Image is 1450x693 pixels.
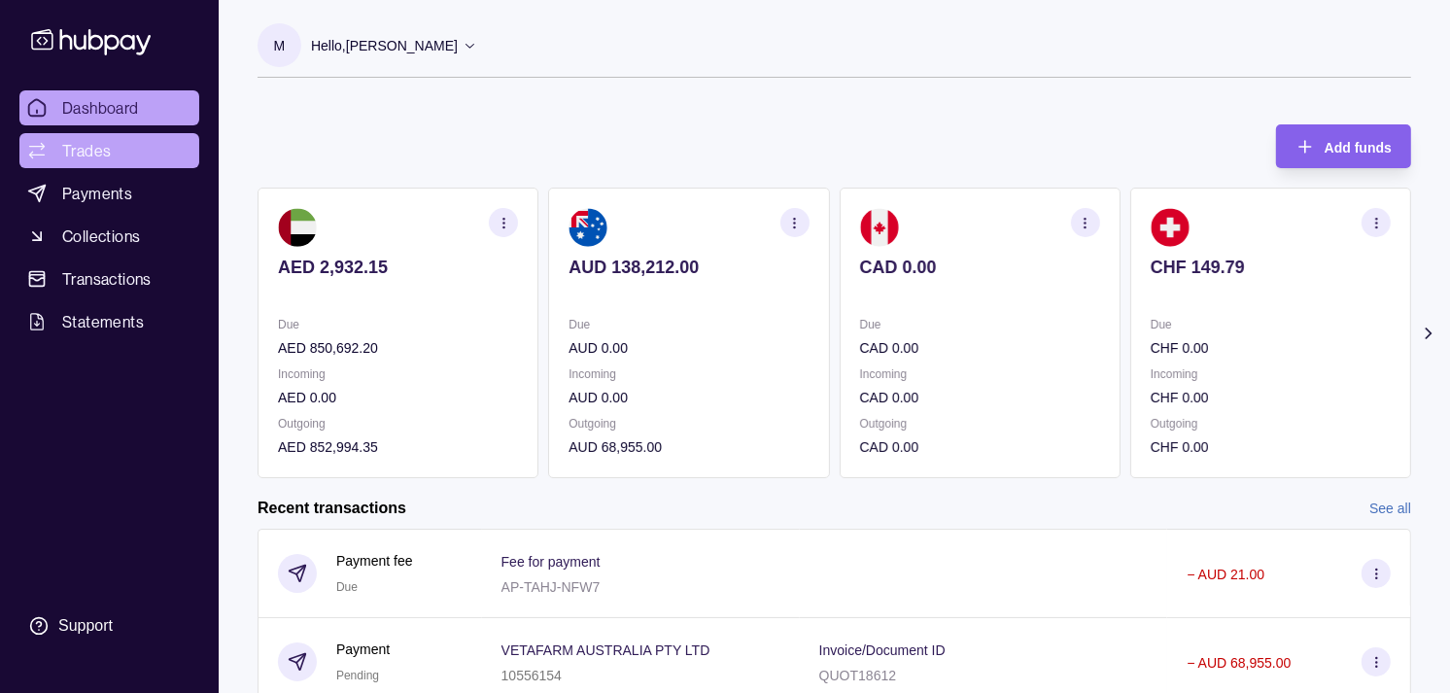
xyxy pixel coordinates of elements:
[1151,257,1391,278] p: CHF 149.79
[278,314,518,335] p: Due
[819,642,946,658] p: Invoice/Document ID
[62,225,140,248] span: Collections
[860,337,1100,359] p: CAD 0.00
[1369,498,1411,519] a: See all
[1151,436,1391,458] p: CHF 0.00
[569,314,809,335] p: Due
[19,219,199,254] a: Collections
[501,579,601,595] p: AP-TAHJ-NFW7
[569,337,809,359] p: AUD 0.00
[19,261,199,296] a: Transactions
[569,387,809,408] p: AUD 0.00
[278,364,518,385] p: Incoming
[1187,567,1264,582] p: − AUD 21.00
[569,364,809,385] p: Incoming
[278,413,518,434] p: Outgoing
[1276,124,1411,168] button: Add funds
[62,182,132,205] span: Payments
[860,436,1100,458] p: CAD 0.00
[501,642,710,658] p: VETAFARM AUSTRALIA PTY LTD
[311,35,458,56] p: Hello, [PERSON_NAME]
[19,133,199,168] a: Trades
[860,387,1100,408] p: CAD 0.00
[1151,337,1391,359] p: CHF 0.00
[58,615,113,637] div: Support
[258,498,406,519] h2: Recent transactions
[62,139,111,162] span: Trades
[860,413,1100,434] p: Outgoing
[860,364,1100,385] p: Incoming
[501,668,562,683] p: 10556154
[1151,413,1391,434] p: Outgoing
[860,314,1100,335] p: Due
[336,550,413,572] p: Payment fee
[278,387,518,408] p: AED 0.00
[19,176,199,211] a: Payments
[569,436,809,458] p: AUD 68,955.00
[278,208,317,247] img: ae
[1151,387,1391,408] p: CHF 0.00
[274,35,286,56] p: M
[19,304,199,339] a: Statements
[819,668,896,683] p: QUOT18612
[860,257,1100,278] p: CAD 0.00
[1325,140,1392,156] span: Add funds
[1151,208,1190,247] img: ch
[278,436,518,458] p: AED 852,994.35
[62,267,152,291] span: Transactions
[860,208,899,247] img: ca
[19,606,199,646] a: Support
[569,413,809,434] p: Outgoing
[336,580,358,594] span: Due
[336,639,390,660] p: Payment
[278,257,518,278] p: AED 2,932.15
[278,337,518,359] p: AED 850,692.20
[336,669,379,682] span: Pending
[62,310,144,333] span: Statements
[1187,655,1291,671] p: − AUD 68,955.00
[569,257,809,278] p: AUD 138,212.00
[569,208,607,247] img: au
[62,96,139,120] span: Dashboard
[1151,314,1391,335] p: Due
[19,90,199,125] a: Dashboard
[1151,364,1391,385] p: Incoming
[501,554,601,570] p: Fee for payment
